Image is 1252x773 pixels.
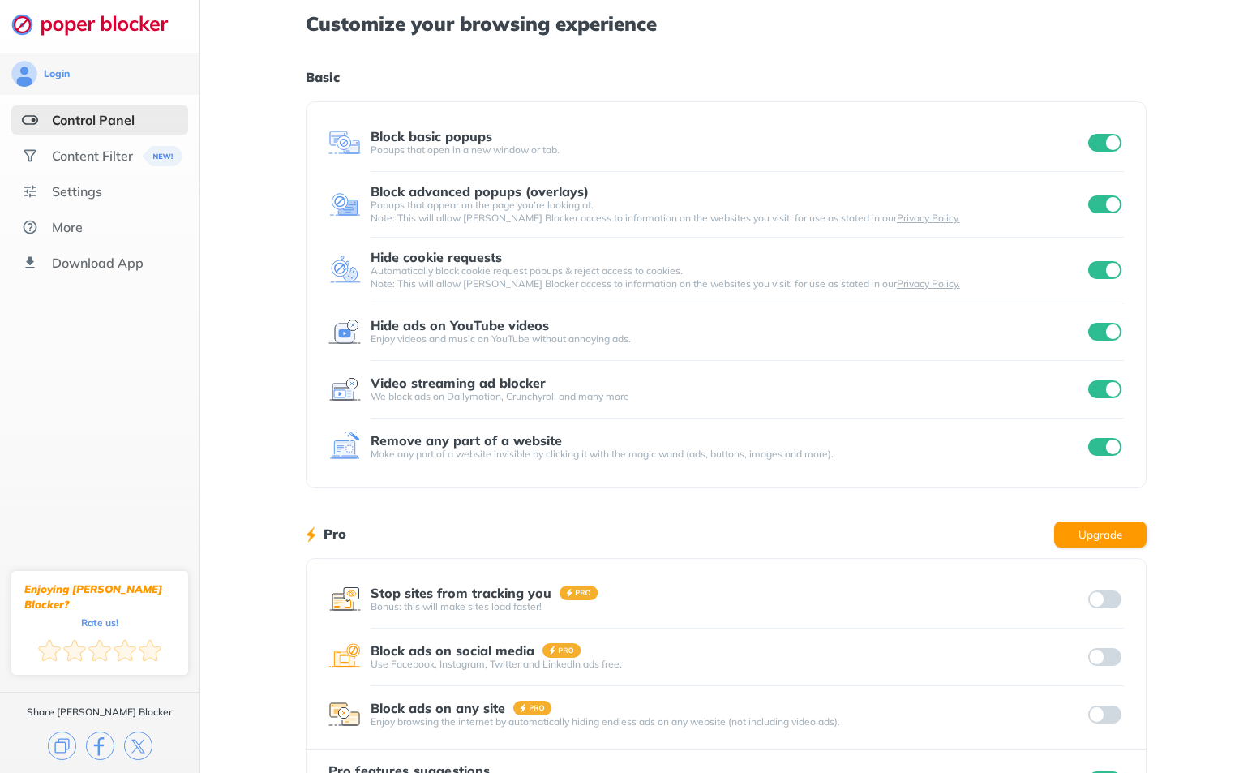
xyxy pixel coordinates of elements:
img: pro-badge.svg [513,701,552,715]
img: social.svg [22,148,38,164]
div: Rate us! [81,619,118,626]
div: Hide cookie requests [371,250,502,264]
h1: Customize your browsing experience [306,13,1147,34]
div: Control Panel [52,112,135,128]
div: Bonus: this will make sites load faster! [371,600,1085,613]
img: copy.svg [48,732,76,760]
div: Download App [52,255,144,271]
img: avatar.svg [11,61,37,87]
img: pro-badge.svg [542,643,581,658]
div: Login [44,67,70,80]
div: More [52,219,83,235]
div: Enjoy videos and music on YouTube without annoying ads. [371,333,1085,346]
div: Stop sites from tracking you [371,586,551,600]
div: Settings [52,183,102,200]
img: download-app.svg [22,255,38,271]
img: feature icon [328,373,361,406]
div: Automatically block cookie request popups & reject access to cookies. Note: This will allow [PERS... [371,264,1085,290]
img: feature icon [328,316,361,348]
h1: Basic [306,67,1147,88]
img: feature icon [328,698,361,731]
img: features-selected.svg [22,112,38,128]
div: Popups that open in a new window or tab. [371,144,1085,157]
img: feature icon [328,127,361,159]
div: We block ads on Dailymotion, Crunchyroll and many more [371,390,1085,403]
a: Privacy Policy. [897,212,960,224]
div: Remove any part of a website [371,433,562,448]
h1: Pro [324,523,346,544]
img: lighting bolt [306,525,316,544]
div: Enjoying [PERSON_NAME] Blocker? [24,582,175,612]
img: feature icon [328,188,361,221]
div: Block ads on social media [371,643,534,658]
div: Block basic popups [371,129,492,144]
img: x.svg [124,732,152,760]
img: feature icon [328,254,361,286]
div: Enjoy browsing the internet by automatically hiding endless ads on any website (not including vid... [371,715,1085,728]
img: about.svg [22,219,38,235]
div: Popups that appear on the page you’re looking at. Note: This will allow [PERSON_NAME] Blocker acc... [371,199,1085,225]
div: Video streaming ad blocker [371,376,546,390]
img: menuBanner.svg [142,146,182,166]
div: Use Facebook, Instagram, Twitter and LinkedIn ads free. [371,658,1085,671]
div: Content Filter [52,148,133,164]
img: pro-badge.svg [560,586,598,600]
img: feature icon [328,431,361,463]
img: facebook.svg [86,732,114,760]
div: Block ads on any site [371,701,505,715]
div: Hide ads on YouTube videos [371,318,549,333]
div: Make any part of a website invisible by clicking it with the magic wand (ads, buttons, images and... [371,448,1085,461]
div: Block advanced popups (overlays) [371,184,589,199]
img: settings.svg [22,183,38,200]
img: logo-webpage.svg [11,13,186,36]
button: Upgrade [1054,522,1147,548]
img: feature icon [328,641,361,673]
div: Share [PERSON_NAME] Blocker [27,706,173,719]
img: feature icon [328,583,361,616]
a: Privacy Policy. [897,277,960,290]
